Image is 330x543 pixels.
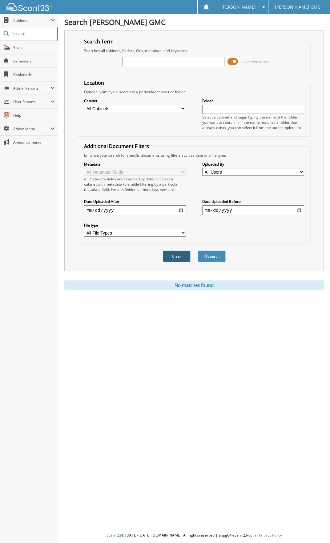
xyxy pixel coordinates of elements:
div: No matches found [64,280,324,290]
div: All metadata fields are searched by default. Select a cabinet with metadata to enable filtering b... [84,176,186,192]
a: Privacy Policy [259,533,282,538]
div: Optionally limit your search to a particular cabinet or folder [81,89,307,95]
span: Scan123 [107,533,121,538]
input: start [84,205,186,215]
div: Searches all cabinets, folders, files, metadata, and keywords [81,48,307,53]
span: Advanced Search [241,59,269,64]
button: Search [198,251,226,262]
span: Scan [13,45,55,50]
label: Cabinet [84,98,186,103]
label: Metadata [84,162,186,167]
iframe: Chat Widget [299,513,330,543]
span: Cabinets [13,18,50,23]
span: [PERSON_NAME] [221,5,256,9]
label: Date Uploaded Before [202,199,304,204]
img: scan123-logo-white.svg [6,3,52,11]
legend: Search Term [81,38,117,45]
label: File type [84,223,186,228]
h1: Search [PERSON_NAME] GMC [64,17,324,27]
span: User Reports [13,99,50,104]
span: [PERSON_NAME] GMC [275,5,320,9]
span: Reminders [13,58,55,64]
a: here [166,187,174,192]
span: Help [13,113,55,118]
input: end [202,205,304,215]
label: Folder [202,98,304,103]
label: Date Uploaded After [84,199,186,204]
span: Admin Menu [13,126,50,131]
div: Enhance your search for specific documents using filters such as date and file type. [81,153,307,158]
label: Uploaded By [202,162,304,167]
div: © [DATE]-[DATE] [DOMAIN_NAME]. All rights reserved | appg04-scan123-com | [58,528,330,543]
div: Select a cabinet and begin typing the name of the folder you want to search in. If the name match... [202,115,304,130]
span: Search [13,31,54,37]
span: Bookmarks [13,72,55,77]
legend: Location [81,79,107,86]
span: Announcements [13,140,55,145]
span: Admin Reports [13,86,50,91]
button: Clear [163,251,191,262]
legend: Additional Document Filters [81,143,152,150]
